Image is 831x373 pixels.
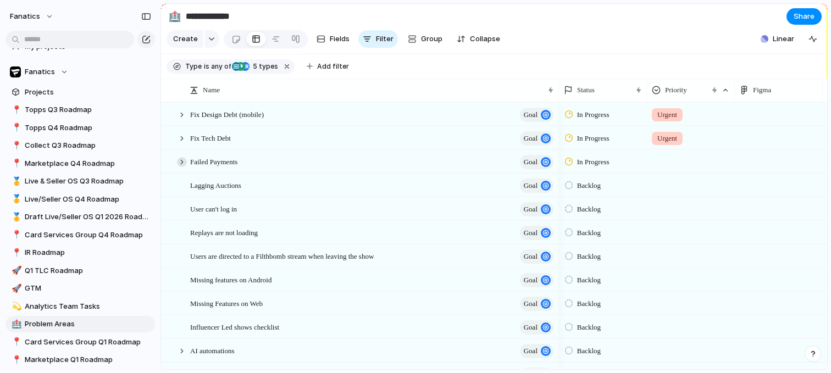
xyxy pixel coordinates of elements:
[204,62,209,71] span: is
[25,301,151,312] span: Analytics Team Tasks
[657,109,677,120] span: Urgent
[25,158,151,169] span: Marketplace Q4 Roadmap
[5,155,155,172] div: 📍Marketplace Q4 Roadmap
[25,354,151,365] span: Marketplace Q1 Roadmap
[452,30,505,48] button: Collapse
[10,283,21,294] button: 🚀
[190,226,258,238] span: Replays are not loading
[577,227,601,238] span: Backlog
[5,102,155,118] a: 📍Topps Q3 Roadmap
[25,176,151,187] span: Live & Seller OS Q3 Roadmap
[577,109,610,120] span: In Progress
[12,193,19,205] div: 🥇
[190,179,241,191] span: Lagging Auctions
[12,336,19,348] div: 📍
[232,60,280,73] button: 5 types
[12,282,19,295] div: 🚀
[753,85,771,96] span: Figma
[5,209,155,225] a: 🥇Draft Live/Seller OS Q1 2026 Roadmap
[300,59,356,74] button: Add filter
[520,108,553,122] button: goal
[5,137,155,154] a: 📍Collect Q3 Roadmap
[5,263,155,279] a: 🚀Q1 TLC Roadmap
[12,157,19,170] div: 📍
[10,123,21,133] button: 📍
[203,85,220,96] span: Name
[10,354,21,365] button: 📍
[5,64,155,80] button: Fanatics
[520,249,553,264] button: goal
[10,158,21,169] button: 📍
[173,34,198,44] span: Create
[10,337,21,348] button: 📍
[10,265,21,276] button: 🚀
[376,34,394,44] span: Filter
[12,300,19,313] div: 💫
[524,225,538,241] span: goal
[402,30,448,48] button: Group
[190,155,237,168] span: Failed Payments
[524,272,538,288] span: goal
[657,133,677,144] span: Urgent
[470,34,500,44] span: Collapse
[202,60,233,73] button: isany of
[5,334,155,350] div: 📍Card Services Group Q1 Roadmap
[524,131,538,146] span: goal
[577,346,601,357] span: Backlog
[25,230,151,241] span: Card Services Group Q4 Roadmap
[190,249,374,262] span: Users are directed to a Filthbomb stream when leaving the show
[12,264,19,277] div: 🚀
[5,120,155,136] a: 📍Topps Q4 Roadmap
[209,62,231,71] span: any of
[10,319,21,330] button: 🏥
[25,194,151,205] span: Live/Seller OS Q4 Roadmap
[5,173,155,190] a: 🥇Live & Seller OS Q3 Roadmap
[5,191,155,208] a: 🥇Live/Seller OS Q4 Roadmap
[25,265,151,276] span: Q1 TLC Roadmap
[520,131,553,146] button: goal
[10,11,40,22] span: fanatics
[25,283,151,294] span: GTM
[12,354,19,366] div: 📍
[25,247,151,258] span: IR Roadmap
[167,30,203,48] button: Create
[12,247,19,259] div: 📍
[577,298,601,309] span: Backlog
[10,301,21,312] button: 💫
[25,66,55,77] span: Fanatics
[5,8,59,25] button: fanatics
[190,297,263,309] span: Missing Features on Web
[12,104,19,116] div: 📍
[5,244,155,261] a: 📍IR Roadmap
[5,298,155,315] a: 💫Analytics Team Tasks
[524,343,538,359] span: goal
[10,194,21,205] button: 🥇
[577,322,601,333] span: Backlog
[10,176,21,187] button: 🥇
[25,337,151,348] span: Card Services Group Q1 Roadmap
[5,352,155,368] a: 📍Marketplace Q1 Roadmap
[520,226,553,240] button: goal
[5,84,155,101] a: Projects
[577,251,601,262] span: Backlog
[330,34,350,44] span: Fields
[5,227,155,243] a: 📍Card Services Group Q4 Roadmap
[524,296,538,311] span: goal
[190,344,235,357] span: AI automations
[524,320,538,335] span: goal
[166,8,184,25] button: 🏥
[10,104,21,115] button: 📍
[524,178,538,193] span: goal
[10,230,21,241] button: 📍
[190,320,279,333] span: Influencer Led shows checklist
[25,104,151,115] span: Topps Q3 Roadmap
